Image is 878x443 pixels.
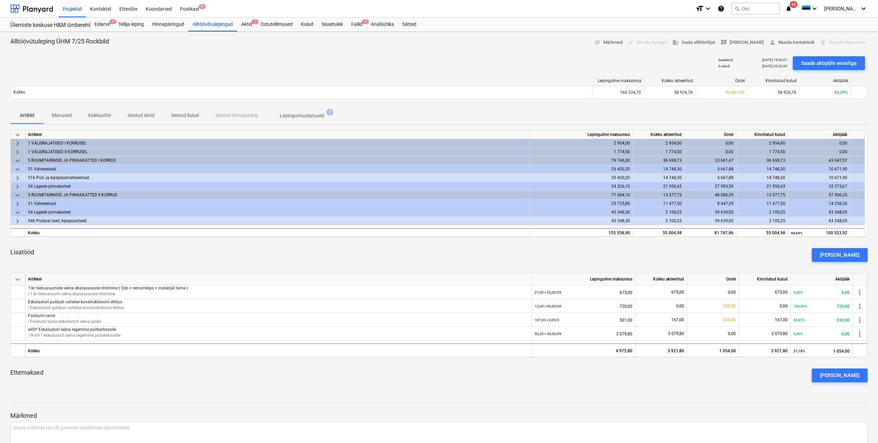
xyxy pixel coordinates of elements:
div: 2 954,00 [530,139,633,148]
div: Analüütika [367,18,398,31]
span: keyboard_arrow_down [13,191,22,199]
span: 0,00 [676,304,684,308]
div: Ootel [687,273,739,285]
p: Lisatööd [10,248,34,256]
div: Eelarve [90,18,114,31]
button: [PERSON_NAME] [812,248,868,262]
div: 25 735,80 [530,199,633,208]
p: Märkmed [10,412,868,420]
span: 9+ [199,4,206,9]
div: Saada aktipõhi emailiga [801,59,857,68]
span: 82 801,86 [726,90,744,95]
div: Aktijääk [788,130,850,139]
span: more_vert [856,302,864,311]
span: 675,00 [775,290,788,295]
div: Kokku akteeritud [635,273,687,285]
div: 71 084,10 [530,191,633,199]
div: 4 975,80 [532,343,635,357]
p: w09* Eskalaatori seina tegemine puitkarkassile [28,327,529,333]
a: Sätted [398,18,421,31]
p: Eskalaatori puidust vahelae konstruktisooni ehitus [28,299,529,305]
span: person [769,39,776,46]
div: Failid [347,18,367,31]
div: Kokku akteeritud [647,78,693,83]
div: 21 950,43 [633,182,685,191]
div: Artikkel [25,273,532,285]
span: 58 926,78 [674,90,693,95]
div: Kinnitatud kulud [750,78,797,83]
div: [PERSON_NAME] [820,371,859,380]
span: keyboard_arrow_down [13,131,22,139]
div: 39 639,00 [685,217,737,225]
span: keyboard_arrow_right [13,183,22,191]
small: 100,00% [793,304,807,308]
p: | 1 kr riietusruumi seina ebatasasuste rihtimine [28,291,529,297]
div: 2 100,25 [737,217,788,225]
span: Märkmed [594,39,622,47]
div: 8 447,39 [685,199,737,208]
div: 43 047,57 [788,156,850,165]
div: 14 258,30 [788,199,850,208]
span: keyboard_arrow_right [13,148,22,156]
a: Kulud [297,18,317,31]
p: Kokkuvõte [88,112,111,119]
div: 0,00 [793,285,850,299]
div: 0,00 [685,148,737,156]
div: 21 950,43 [737,182,788,191]
div: 54 326,10 [530,182,633,191]
span: Vaata alltöövõtjat [672,39,715,47]
a: Tellija leping [114,18,148,31]
a: Hinnapäringud [148,18,188,31]
div: Ootel [685,130,737,139]
div: Ülemiste keskuse H&M ümberehitustööd [HMÜLEMISTE] [10,22,82,29]
div: 0,00 [685,139,737,148]
small: 21,18% [793,349,805,353]
div: 43 248,05 [788,217,850,225]
p: Avatud : [718,64,730,68]
small: 27,00 × 25,00 / 25 [535,291,561,294]
span: 3 079,80 [668,331,684,336]
div: 516 Puit- ja kipsplaatvaheseinad [28,174,526,182]
div: 45 348,30 [530,217,633,225]
span: keyboard_arrow_right [13,174,22,182]
div: 155 558,90 [530,228,633,237]
div: 79 746,30 [530,156,633,165]
span: notes [594,39,601,46]
button: [PERSON_NAME] [812,368,868,382]
p: Kokku [13,89,25,95]
div: 3 079,80 [535,327,632,341]
span: rate_review [721,39,727,46]
div: 51 Vaheseinad [28,199,526,208]
div: 720,00 [535,299,632,313]
span: more_vert [856,330,864,338]
div: Ostutellimused [256,18,297,31]
div: 32 375,67 [788,182,850,191]
span: 3 079,80 [771,331,788,336]
span: 3 [362,19,369,24]
div: 45 348,30 [530,208,633,217]
p: Seotud aktid [128,112,155,119]
div: Ootel [699,78,745,83]
div: 36 698,73 [737,156,788,165]
div: 54 Lagede pinnakatted [28,182,526,191]
p: Manused [52,112,72,119]
div: Kokku [25,228,530,237]
div: 25 420,20 [530,174,633,182]
span: 4 [109,19,116,24]
p: 1 kr riietusruumide seina ebatasasuste rihtimine ( Osb + remontkips + materjali tarne ) [28,285,529,291]
small: 52,20 × 59,00 / 59 [535,332,561,336]
p: Lepingumuudatused [280,112,324,119]
div: 5 667,88 [685,165,737,174]
span: keyboard_arrow_down [13,157,22,165]
span: Muuda kontaktisik [769,39,815,47]
small: 12,00 × 60,00 / 60 [535,304,561,308]
span: keyboard_arrow_right [13,139,22,148]
span: 0,00 [780,304,788,308]
p: | Eskalaatori puidust vahelae konstruktsiooni ehitus [28,305,529,311]
div: Lepinguline maksumus [595,78,641,83]
a: Alltöövõtulepingud [188,18,237,31]
span: 334,00 [723,317,736,322]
